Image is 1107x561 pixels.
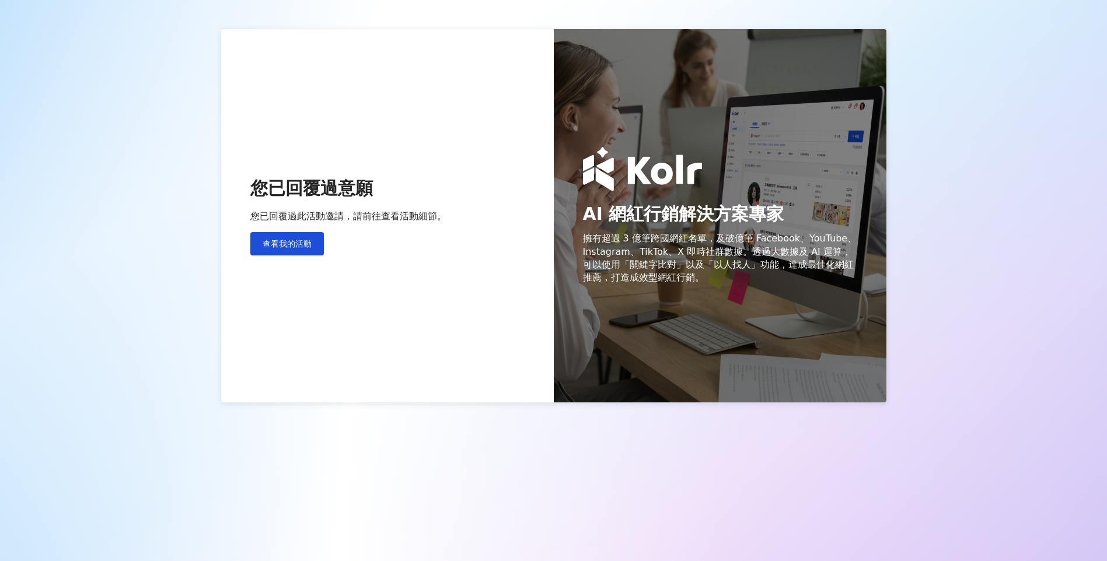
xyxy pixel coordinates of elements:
span: 查看我的活動 [263,239,312,248]
img: Kolr [583,147,702,191]
p: 您已回覆過意願 [250,176,373,201]
span: 擁有超過 3 億筆跨國網紅名單，及破億筆 Facebook、YouTube、Instagram、TikTok、X 即時社群數據。透過大數據及 AI 運算，可以使用「關鍵字比對」以及「以人找人」功... [583,232,857,285]
span: AI 網紅行銷解決方案專家 [583,205,857,223]
button: 查看我的活動 [250,232,324,255]
p: 您已回覆過此活動邀請，請前往查看活動細節。 [250,210,446,223]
